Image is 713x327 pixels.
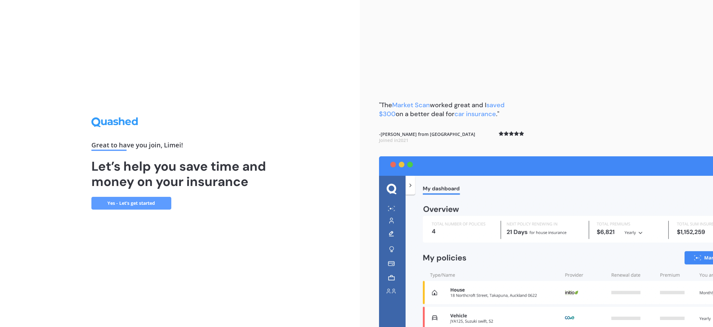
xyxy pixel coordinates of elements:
b: "The worked great and I on a better deal for ." [379,101,505,118]
span: Market Scan [392,101,430,109]
div: Great to have you join , Limei ! [91,142,268,151]
span: car insurance [454,110,496,118]
a: Yes - Let’s get started [91,197,171,210]
span: Joined in 2021 [379,137,408,143]
b: - [PERSON_NAME] from [GEOGRAPHIC_DATA] [379,131,475,144]
span: saved $300 [379,101,505,118]
h1: Let’s help you save time and money on your insurance [91,159,268,189]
